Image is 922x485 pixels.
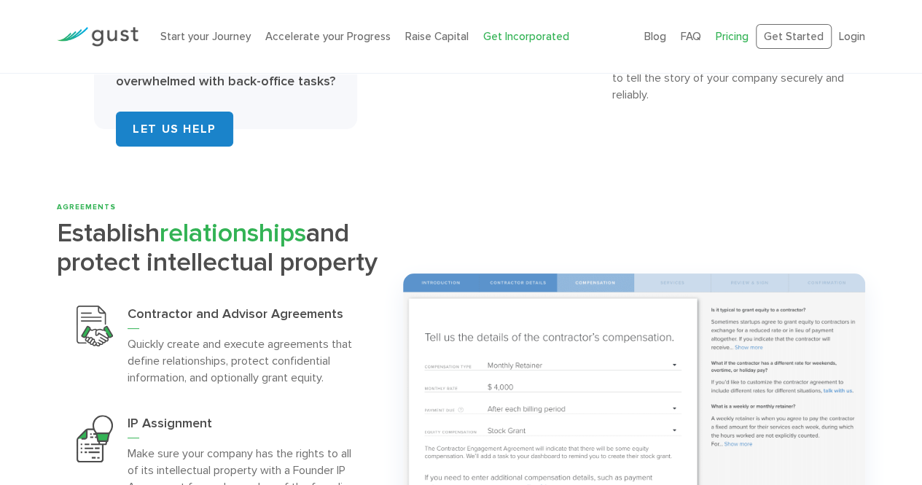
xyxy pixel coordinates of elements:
[77,415,113,462] img: Ip Assignment
[128,306,361,329] h3: Contractor and Advisor Agreements
[57,202,380,213] div: AGREEMENTS
[160,217,306,249] span: relationships
[405,30,469,43] a: Raise Capital
[128,415,361,438] h3: IP Assignment
[716,30,749,43] a: Pricing
[839,30,865,43] a: Login
[756,24,832,50] a: Get Started
[116,74,335,89] strong: overwhelmed with back-office tasks?
[116,112,233,147] a: Let Us Help
[57,27,138,47] img: Gust Logo
[77,306,113,346] img: Contractor
[681,30,701,43] a: FAQ
[128,335,361,386] p: Quickly create and execute agreements that define relationships, protect confidential information...
[483,30,569,43] a: Get Incorporated
[265,30,391,43] a: Accelerate your Progress
[160,30,251,43] a: Start your Journey
[644,30,666,43] a: Blog
[57,219,380,276] h2: Establish and protect intellectual property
